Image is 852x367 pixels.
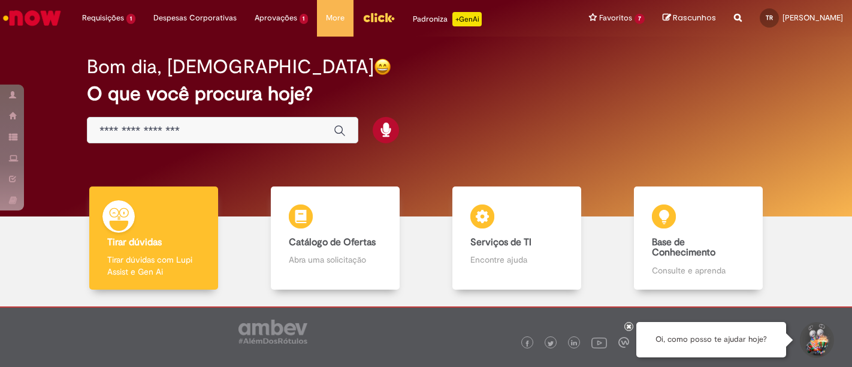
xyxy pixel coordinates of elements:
p: Abra uma solicitação [289,254,381,266]
a: Tirar dúvidas Tirar dúvidas com Lupi Assist e Gen Ai [63,186,244,290]
div: Oi, como posso te ajudar hoje? [636,322,786,357]
img: click_logo_yellow_360x200.png [362,8,395,26]
span: Rascunhos [673,12,716,23]
div: Padroniza [413,12,482,26]
img: logo_footer_facebook.png [524,341,530,347]
p: Encontre ajuda [470,254,563,266]
span: [PERSON_NAME] [782,13,843,23]
span: Despesas Corporativas [153,12,237,24]
b: Serviços de TI [470,236,531,248]
p: +GenAi [452,12,482,26]
a: Serviços de TI Encontre ajuda [426,186,608,290]
button: Iniciar Conversa de Suporte [798,322,834,358]
p: Consulte e aprenda [652,264,744,276]
img: logo_footer_twitter.png [548,341,554,347]
span: 7 [635,14,645,24]
span: Requisições [82,12,124,24]
img: happy-face.png [374,58,391,76]
span: TR [766,14,773,22]
h2: O que você procura hoje? [87,83,765,104]
a: Catálogo de Ofertas Abra uma solicitação [244,186,426,290]
b: Catálogo de Ofertas [289,236,376,248]
p: Tirar dúvidas com Lupi Assist e Gen Ai [107,254,200,278]
span: More [326,12,345,24]
b: Base de Conhecimento [652,236,715,259]
img: logo_footer_youtube.png [591,335,607,350]
h2: Bom dia, [DEMOGRAPHIC_DATA] [87,56,374,77]
span: 1 [126,14,135,24]
img: ServiceNow [1,6,63,30]
img: logo_footer_workplace.png [618,337,629,348]
span: Favoritos [599,12,632,24]
span: Aprovações [255,12,297,24]
span: 1 [300,14,309,24]
a: Base de Conhecimento Consulte e aprenda [608,186,789,290]
img: logo_footer_linkedin.png [571,340,577,347]
a: Rascunhos [663,13,716,24]
b: Tirar dúvidas [107,236,162,248]
img: logo_footer_ambev_rotulo_gray.png [238,320,307,344]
